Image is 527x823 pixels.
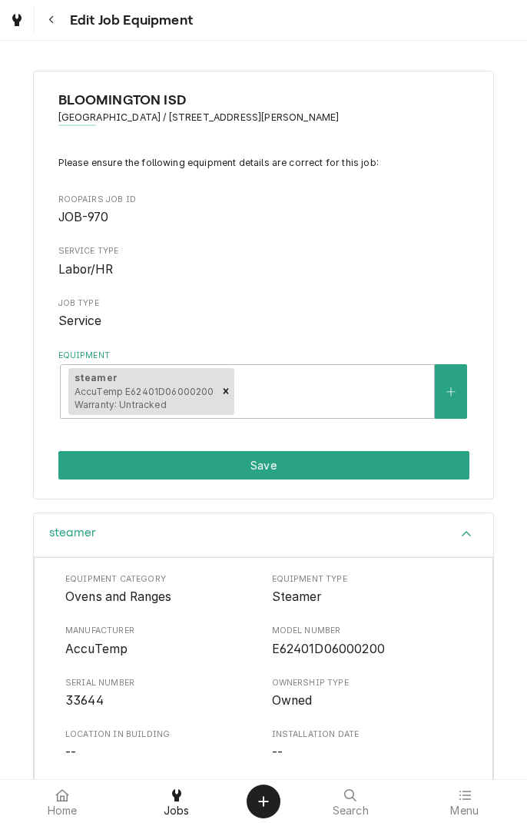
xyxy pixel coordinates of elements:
span: 33644 [65,693,104,708]
span: Menu [450,805,479,817]
span: -- [272,745,283,760]
span: Location in Building [65,744,256,762]
span: Ovens and Ranges [65,589,172,604]
div: Job Equipment Summary [58,156,469,419]
span: Equipment Category [65,573,256,586]
span: Service Type [58,245,469,257]
div: Button Group Row [58,451,469,480]
div: Button Group [58,451,469,480]
span: Manufacturer [65,640,256,659]
div: Equipment Category [65,573,256,606]
div: Model Number [272,625,462,658]
p: Please ensure the following equipment details are correct for this job: [58,156,469,170]
span: Ownership Type [272,677,462,689]
span: Steamer [272,589,322,604]
svg: Create New Equipment [446,387,456,397]
div: Serial Number [65,677,256,710]
span: Equipment Type [272,573,462,586]
span: Jobs [164,805,190,817]
a: Menu [409,783,522,820]
span: Equipment Type [272,588,462,606]
a: Go to Jobs [3,6,31,34]
span: Address [58,111,469,124]
label: Equipment [58,350,469,362]
div: Equipment Type [272,573,462,606]
span: Ownership Type [272,692,462,710]
span: E62401D06000200 [272,642,385,656]
span: Model Number [272,625,462,637]
div: Roopairs Job ID [58,194,469,227]
span: Roopairs Job ID [58,208,469,227]
div: Service Type [58,245,469,278]
span: Service [58,314,102,328]
span: Model Number [272,640,462,659]
span: -- [65,745,76,760]
div: Client Information [58,90,469,137]
div: Job Equipment Summary Form [33,71,494,499]
span: Home [48,805,78,817]
a: Jobs [121,783,234,820]
span: Name [58,90,469,111]
span: Installation Date [272,728,462,741]
span: Installation Date [272,744,462,762]
span: AccuTemp E62401D06000200 Warranty: Untracked [75,386,214,411]
span: Owned [272,693,313,708]
span: Search [333,805,369,817]
div: Installation Date [272,728,462,762]
button: Accordion Details Expand Trigger [34,513,493,557]
button: Create New Equipment [435,364,467,419]
span: Job Type [58,297,469,310]
div: Ownership Type [272,677,462,710]
div: Location in Building [65,728,256,762]
span: Manufacturer [65,625,256,637]
span: Labor/HR [58,262,113,277]
span: AccuTemp [65,642,128,656]
button: Create Object [247,785,280,818]
button: Navigate back [38,6,65,34]
button: Save [58,451,469,480]
span: Serial Number [65,677,256,689]
div: Accordion Header [34,513,493,557]
span: Edit Job Equipment [65,10,193,31]
span: Job Type [58,312,469,330]
div: Remove [object Object] [217,368,234,416]
div: Equipment [58,350,469,420]
span: Service Type [58,261,469,279]
span: Location in Building [65,728,256,741]
span: Roopairs Job ID [58,194,469,206]
span: Equipment Category [65,588,256,606]
strong: steamer [75,372,118,383]
span: Serial Number [65,692,256,710]
a: Home [6,783,119,820]
div: Manufacturer [65,625,256,658]
span: JOB-970 [58,210,109,224]
h3: steamer [49,526,96,540]
div: Job Type [58,297,469,330]
a: Search [294,783,407,820]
